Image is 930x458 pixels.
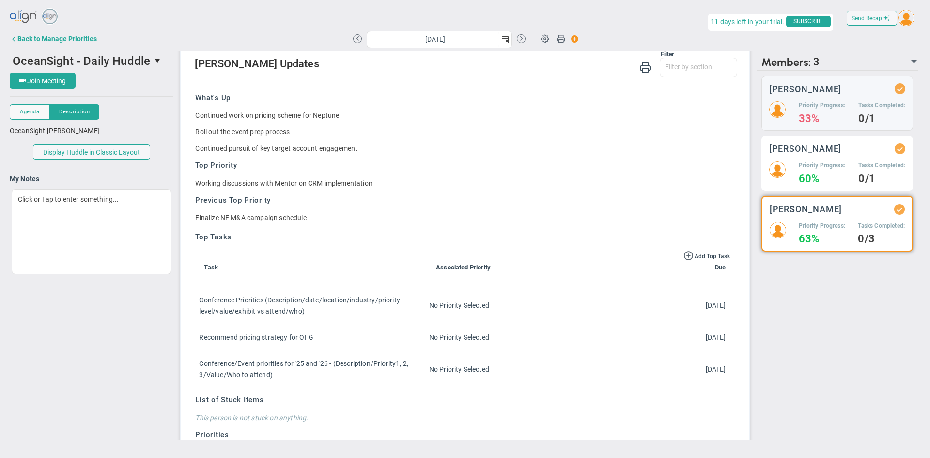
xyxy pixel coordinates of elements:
span: No Priority Selected [429,301,489,309]
div: Back to Manage Priorities [17,35,97,43]
span: Action Button [566,32,579,46]
button: Agenda [10,104,49,120]
span: Add Top Task [695,253,730,260]
span: OceanSight - Daily Huddle [13,54,150,68]
h4: 63% [799,235,845,243]
img: 204746.Person.photo [769,161,786,178]
span: No Priority Selected [429,333,489,341]
h5: Priority Progress: [799,101,845,110]
div: Updated Status [897,145,903,152]
img: 204747.Person.photo [769,101,786,118]
span: OceanSight [PERSON_NAME] [10,127,100,135]
button: Add Top Task [683,250,730,261]
input: Filter by section [660,58,737,76]
button: Description [49,104,99,120]
span: Filter Updated Members [910,59,918,66]
h4: 0/1 [858,174,905,183]
span: select [150,52,167,69]
span: select [498,31,511,48]
img: 206891.Person.photo [770,222,786,238]
h4: 33% [799,114,845,123]
p: Roll out the event prep process [195,127,729,137]
span: Recommend pricing strategy for OFG [199,333,313,341]
span: Finalize NE M&A campaign schedule [195,214,306,221]
span: Thu Jul 17 2025 00:00:00 GMT-0400 (Eastern Daylight Time) [706,301,726,309]
img: 204747.Person.photo [898,10,914,26]
h2: [PERSON_NAME] Updates [195,58,737,72]
h5: Priority Progress: [799,161,845,170]
img: align-logo.svg [10,7,38,27]
span: 3 [813,56,820,69]
span: Join Meeting [27,77,66,85]
p: Continued work on pricing scheme for Neptune [195,111,729,120]
p: Continued pursuit of key target account engagement [195,143,729,153]
h4: 60% [799,174,845,183]
span: Agenda [20,108,39,116]
span: SUBSCRIBE [786,16,831,27]
h3: Top Priority [195,160,729,171]
div: Click or Tap to enter something... [12,189,171,274]
h4: 0/1 [858,114,905,123]
span: Huddle Settings [536,29,554,47]
h3: List of Stuck Items [195,395,729,405]
span: Fri Jul 18 2025 00:00:00 GMT-0400 (Eastern Daylight Time) [706,333,726,341]
h3: Previous Top Priority [195,195,729,205]
span: Print Huddle Member Updates [639,61,651,73]
h3: [PERSON_NAME] [769,144,842,153]
span: Print Huddle [557,34,565,47]
span: Associated Priority [426,264,491,271]
button: Send Recap [847,11,897,26]
div: Updated Status [896,206,903,213]
span: Working discussions with Mentor on CRM implementation [195,179,372,187]
h3: [PERSON_NAME] [769,84,842,94]
span: Fri Jul 18 2025 00:00:00 GMT-0400 (Eastern Daylight Time) [706,365,726,373]
h3: Priorities [195,430,729,440]
h4: 0/3 [858,235,905,243]
span: No Priority Selected [429,365,489,373]
span: Task [199,264,218,271]
span: 11 days left in your trial. [711,16,784,28]
h4: My Notes [10,174,173,183]
h5: Priority Progress: [799,222,845,230]
span: Description [59,108,90,116]
button: Display Huddle in Classic Layout [33,144,150,160]
h3: Top Tasks [195,232,729,242]
span: Members: [761,56,811,69]
div: Updated Status [897,85,903,92]
span: Conference Priorities (Description/date/location/industry/priority level/value/exhibit vs attend/... [199,296,400,315]
h5: Tasks Completed: [858,161,905,170]
div: Filter [195,51,674,58]
h4: This person is not stuck on anything. [195,413,729,422]
h5: Tasks Completed: [858,101,905,110]
h3: [PERSON_NAME] [770,205,842,214]
span: Due [711,264,726,271]
h5: Tasks Completed: [858,222,905,230]
button: Back to Manage Priorities [10,29,97,48]
button: Join Meeting [10,73,76,89]
span: Send Recap [852,15,882,22]
h3: What's Up [195,93,729,103]
span: Conference/Event priorities for '25 and '26 - (Description/Priority1, 2, 3/Value/Who to attend) [199,360,408,378]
